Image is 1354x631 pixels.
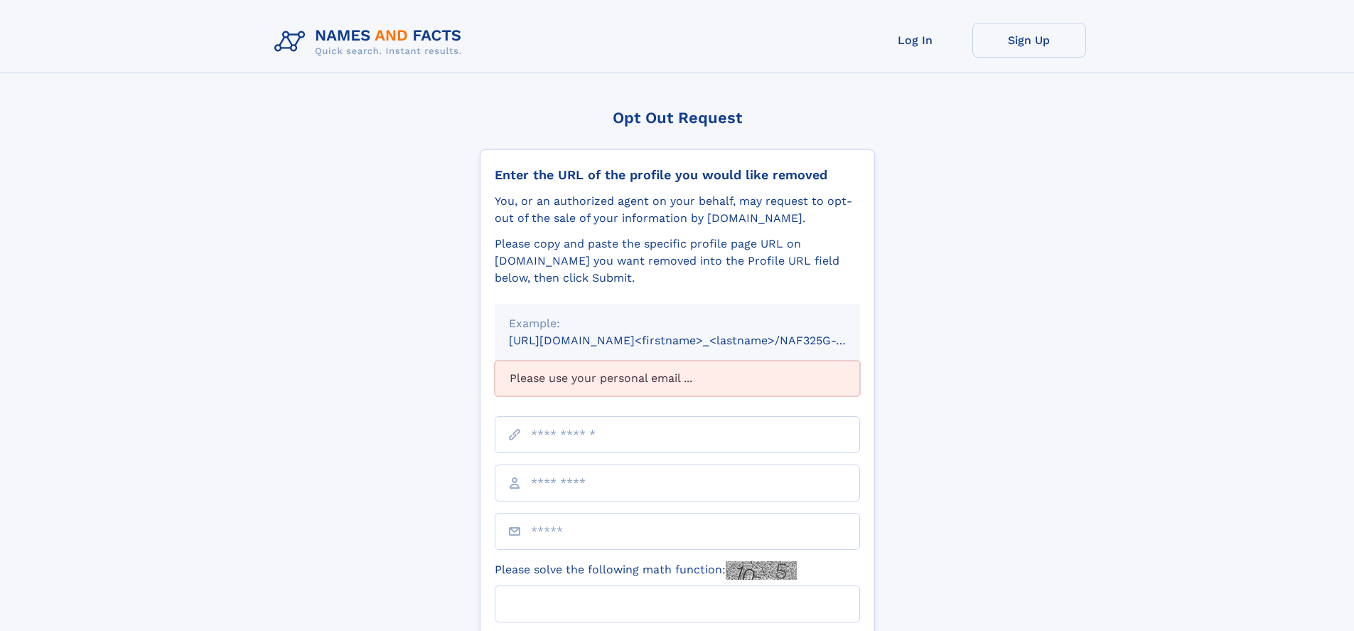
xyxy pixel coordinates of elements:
a: Log In [859,23,972,58]
div: Please use your personal email ... [495,361,860,396]
div: Enter the URL of the profile you would like removed [495,167,860,183]
img: Logo Names and Facts [269,23,473,61]
a: Sign Up [972,23,1086,58]
div: Example: [509,315,846,332]
label: Please solve the following math function: [495,561,797,580]
div: Please copy and paste the specific profile page URL on [DOMAIN_NAME] you want removed into the Pr... [495,235,860,287]
div: Opt Out Request [480,109,875,127]
div: You, or an authorized agent on your behalf, may request to opt-out of the sale of your informatio... [495,193,860,227]
small: [URL][DOMAIN_NAME]<firstname>_<lastname>/NAF325G-xxxxxxxx [509,334,887,347]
